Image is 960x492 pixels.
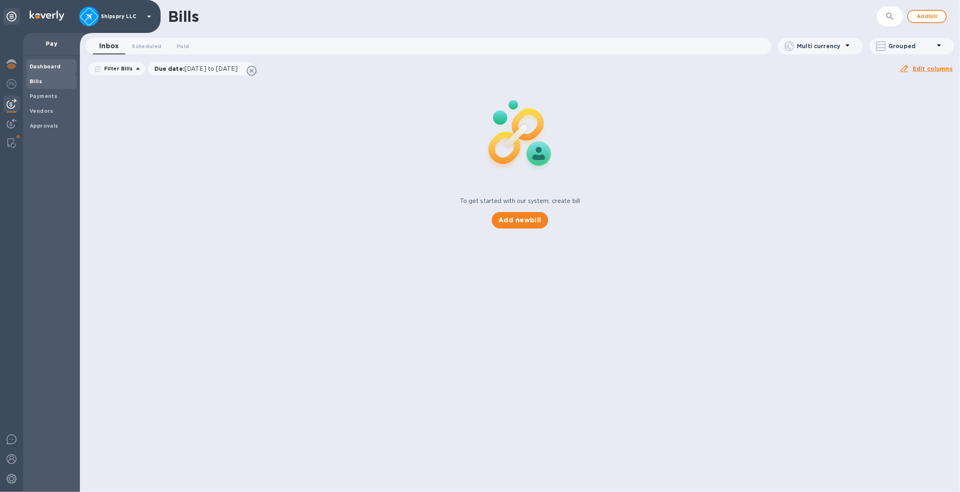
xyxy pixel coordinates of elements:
u: Edit columns [913,65,953,72]
button: Add newbill [492,212,548,229]
span: Add bill [915,12,939,21]
p: Multi currency [797,42,843,50]
img: Logo [30,11,64,21]
span: [DATE] to [DATE] [185,65,238,72]
div: Due date:[DATE] to [DATE] [148,62,256,75]
img: Foreign exchange [7,79,16,89]
p: Pay [30,40,73,48]
b: Payments [30,93,57,99]
p: Due date : [154,65,242,73]
b: Approvals [30,123,58,129]
span: Add new bill [498,215,542,225]
b: Vendors [30,108,54,114]
span: Paid [177,42,189,51]
p: To get started with our system, create bill [460,197,580,205]
div: Unpin categories [3,8,20,25]
p: Filter Bills [101,65,133,72]
span: Inbox [99,40,119,52]
p: Shipspry LLC [101,14,142,19]
span: Scheduled [132,42,161,51]
b: Dashboard [30,63,61,70]
p: Grouped [888,42,934,50]
button: Addbill [907,10,947,23]
h1: Bills [168,8,199,25]
b: Bills [30,78,42,84]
